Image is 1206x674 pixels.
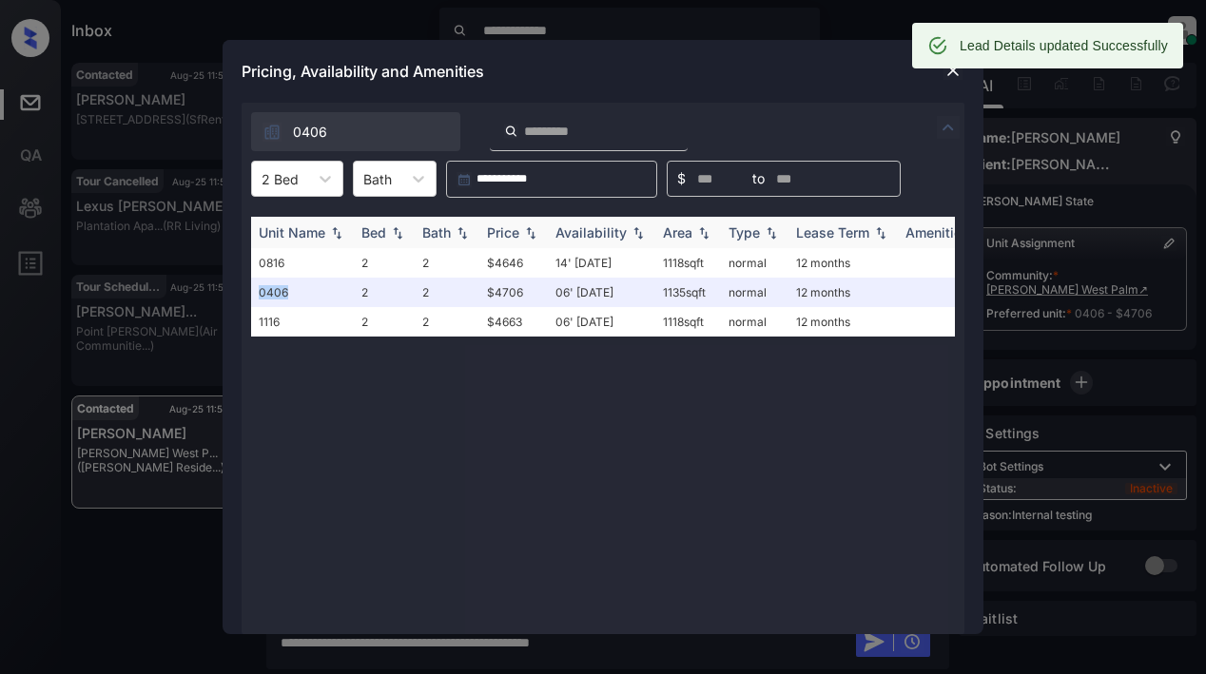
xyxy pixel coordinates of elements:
td: normal [721,278,788,307]
td: 0406 [251,278,354,307]
span: 0406 [293,122,327,143]
img: sorting [453,226,472,240]
div: Lease Term [796,224,869,241]
img: icon-zuma [504,123,518,140]
td: 06' [DATE] [548,307,655,337]
td: 12 months [788,307,898,337]
img: sorting [871,226,890,240]
img: icon-zuma [937,116,960,139]
div: Availability [555,224,627,241]
td: 1116 [251,307,354,337]
div: Bed [361,224,386,241]
div: Lead Details updated Successfully [960,29,1168,63]
td: 1135 sqft [655,278,721,307]
img: icon-zuma [263,123,282,142]
td: 0816 [251,248,354,278]
img: sorting [388,226,407,240]
div: Type [729,224,760,241]
img: sorting [694,226,713,240]
div: Area [663,224,692,241]
div: Price [487,224,519,241]
div: Amenities [905,224,969,241]
td: 2 [415,307,479,337]
td: $4646 [479,248,548,278]
img: sorting [327,226,346,240]
td: 2 [354,307,415,337]
td: 14' [DATE] [548,248,655,278]
div: Unit Name [259,224,325,241]
td: $4706 [479,278,548,307]
td: 1118 sqft [655,307,721,337]
td: 12 months [788,248,898,278]
img: sorting [762,226,781,240]
td: 12 months [788,278,898,307]
div: Pricing, Availability and Amenities [223,40,983,103]
td: 2 [354,278,415,307]
td: 2 [415,248,479,278]
span: $ [677,168,686,189]
td: $4663 [479,307,548,337]
img: sorting [521,226,540,240]
td: 1118 sqft [655,248,721,278]
span: to [752,168,765,189]
td: 2 [354,248,415,278]
img: sorting [629,226,648,240]
td: normal [721,248,788,278]
td: 2 [415,278,479,307]
td: normal [721,307,788,337]
img: close [943,61,963,80]
td: 06' [DATE] [548,278,655,307]
div: Bath [422,224,451,241]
